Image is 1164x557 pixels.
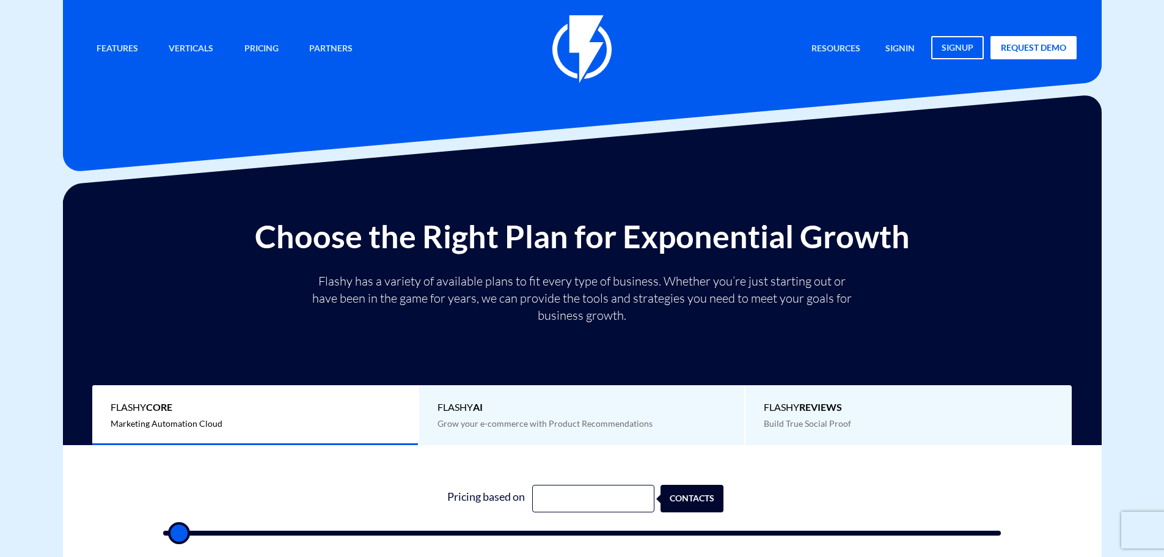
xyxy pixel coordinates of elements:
a: Verticals [159,36,222,62]
span: Flashy [764,400,1053,415]
a: signin [876,36,924,62]
a: Partners [300,36,362,62]
span: Grow your e-commerce with Product Recommendations [437,418,653,429]
p: Flashy has a variety of available plans to fit every type of business. Whether you’re just starti... [307,273,857,324]
a: signup [931,36,984,59]
div: contacts [671,485,734,512]
a: Pricing [235,36,288,62]
b: Core [146,401,172,413]
span: Flashy [111,400,400,415]
a: Resources [802,36,869,62]
a: request demo [990,36,1077,59]
span: Flashy [437,400,727,415]
a: Features [87,36,147,62]
span: Build True Social Proof [764,418,851,429]
b: AI [473,401,483,413]
b: REVIEWS [799,401,842,413]
span: Marketing Automation Cloud [111,418,222,429]
div: Pricing based on [441,485,532,512]
h2: Choose the Right Plan for Exponential Growth [72,219,1093,254]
